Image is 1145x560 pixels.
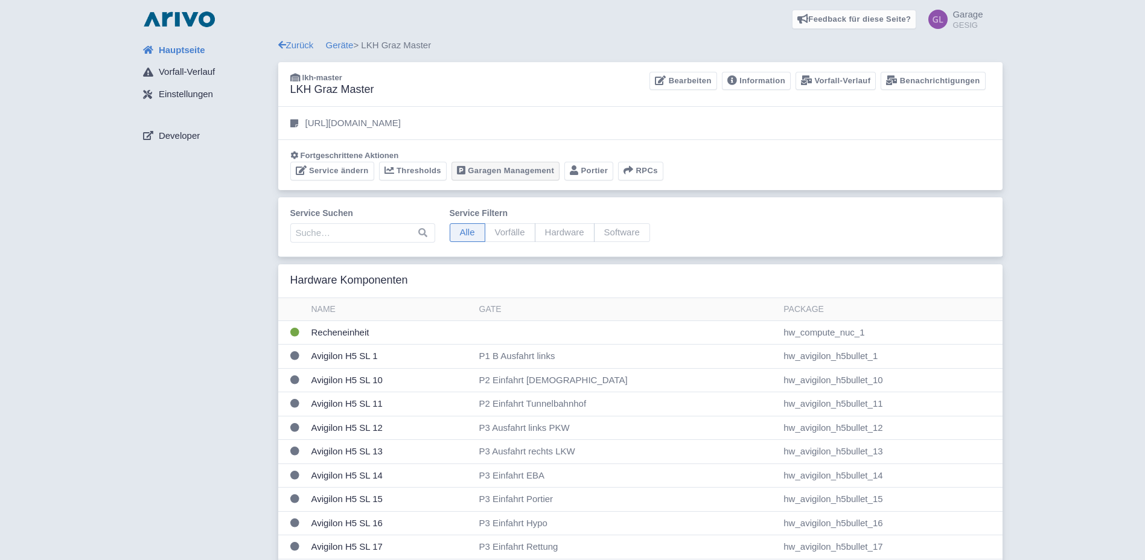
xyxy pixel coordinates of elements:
td: hw_avigilon_h5bullet_12 [779,416,1002,440]
a: Garagen Management [451,162,560,180]
td: hw_compute_nuc_1 [779,320,1002,345]
a: Benachrichtigungen [881,72,985,91]
td: hw_avigilon_h5bullet_17 [779,535,1002,559]
button: RPCs [618,162,663,180]
td: P1 B Ausfahrt links [474,345,779,369]
td: Avigilon H5 SL 17 [307,535,474,559]
a: Feedback für diese Seite? [792,10,917,29]
label: Service filtern [450,207,650,220]
a: Portier [564,162,613,180]
a: Geräte [326,40,354,50]
td: hw_avigilon_h5bullet_11 [779,392,1002,416]
th: Gate [474,298,779,321]
td: P3 Einfahrt Portier [474,488,779,512]
td: Avigilon H5 SL 16 [307,511,474,535]
td: Avigilon H5 SL 1 [307,345,474,369]
input: Suche… [290,223,435,243]
td: hw_avigilon_h5bullet_1 [779,345,1002,369]
a: Hauptseite [133,39,278,62]
td: P3 Ausfahrt rechts LKW [474,440,779,464]
td: hw_avigilon_h5bullet_13 [779,440,1002,464]
p: [URL][DOMAIN_NAME] [305,116,401,130]
span: Hardware [535,223,595,242]
a: Service ändern [290,162,374,180]
td: Avigilon H5 SL 11 [307,392,474,416]
span: Hauptseite [159,43,205,57]
small: GESIG [952,21,983,29]
div: > LKH Graz Master [278,39,1003,52]
td: Recheneinheit [307,320,474,345]
h3: LKH Graz Master [290,83,374,97]
td: hw_avigilon_h5bullet_16 [779,511,1002,535]
th: Name [307,298,474,321]
span: Garage [952,9,983,19]
span: Einstellungen [159,87,213,101]
td: Avigilon H5 SL 10 [307,368,474,392]
td: Avigilon H5 SL 15 [307,488,474,512]
h3: Hardware Komponenten [290,274,408,287]
a: Garage GESIG [921,10,983,29]
span: Fortgeschrittene Aktionen [301,151,399,160]
span: lkh-master [302,73,342,82]
a: Vorfall-Verlauf [133,61,278,84]
a: Thresholds [379,162,447,180]
td: P2 Einfahrt [DEMOGRAPHIC_DATA] [474,368,779,392]
td: hw_avigilon_h5bullet_10 [779,368,1002,392]
td: P3 Einfahrt Rettung [474,535,779,559]
img: logo [141,10,218,29]
span: Software [594,223,650,242]
td: P2 Einfahrt Tunnelbahnhof [474,392,779,416]
label: Service suchen [290,207,435,220]
td: P3 Ausfahrt links PKW [474,416,779,440]
td: P3 Einfahrt Hypo [474,511,779,535]
span: Vorfälle [485,223,535,242]
a: Developer [133,124,278,147]
td: Avigilon H5 SL 12 [307,416,474,440]
td: hw_avigilon_h5bullet_14 [779,463,1002,488]
td: Avigilon H5 SL 14 [307,463,474,488]
a: Einstellungen [133,83,278,106]
td: Avigilon H5 SL 13 [307,440,474,464]
span: Vorfall-Verlauf [159,65,215,79]
a: Information [722,72,791,91]
th: Package [779,298,1002,321]
span: Developer [159,129,200,143]
td: P3 Einfahrt EBA [474,463,779,488]
a: Bearbeiten [649,72,716,91]
span: Alle [450,223,485,242]
a: Vorfall-Verlauf [796,72,876,91]
a: Zurück [278,40,314,50]
td: hw_avigilon_h5bullet_15 [779,488,1002,512]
